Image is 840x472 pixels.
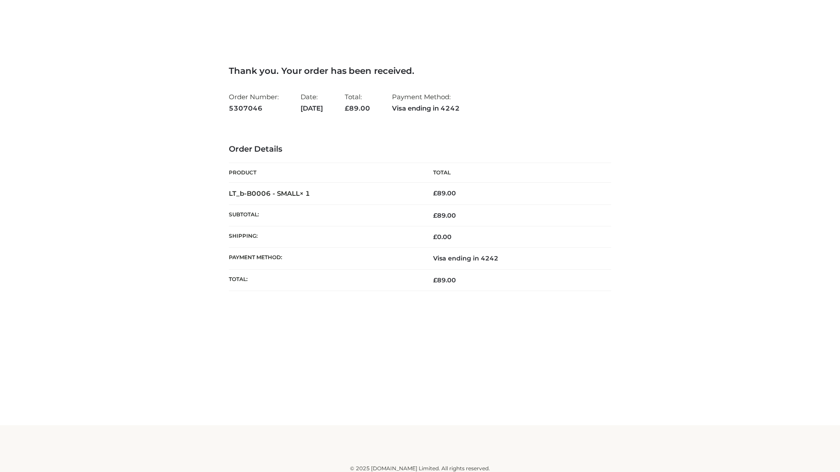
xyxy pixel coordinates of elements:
span: 89.00 [433,212,456,219]
li: Payment Method: [392,89,460,116]
bdi: 89.00 [433,189,456,197]
h3: Thank you. Your order has been received. [229,66,611,76]
th: Total [420,163,611,183]
li: Order Number: [229,89,279,116]
th: Subtotal: [229,205,420,226]
li: Date: [301,89,323,116]
strong: 5307046 [229,103,279,114]
span: £ [433,276,437,284]
h3: Order Details [229,145,611,154]
strong: × 1 [300,189,310,198]
th: Shipping: [229,226,420,248]
strong: Visa ending in 4242 [392,103,460,114]
bdi: 0.00 [433,233,451,241]
strong: [DATE] [301,103,323,114]
span: 89.00 [433,276,456,284]
td: Visa ending in 4242 [420,248,611,269]
span: £ [433,233,437,241]
th: Total: [229,269,420,291]
span: £ [345,104,349,112]
th: Payment method: [229,248,420,269]
span: 89.00 [345,104,370,112]
th: Product [229,163,420,183]
span: £ [433,212,437,219]
li: Total: [345,89,370,116]
strong: LT_b-B0006 - SMALL [229,189,310,198]
span: £ [433,189,437,197]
